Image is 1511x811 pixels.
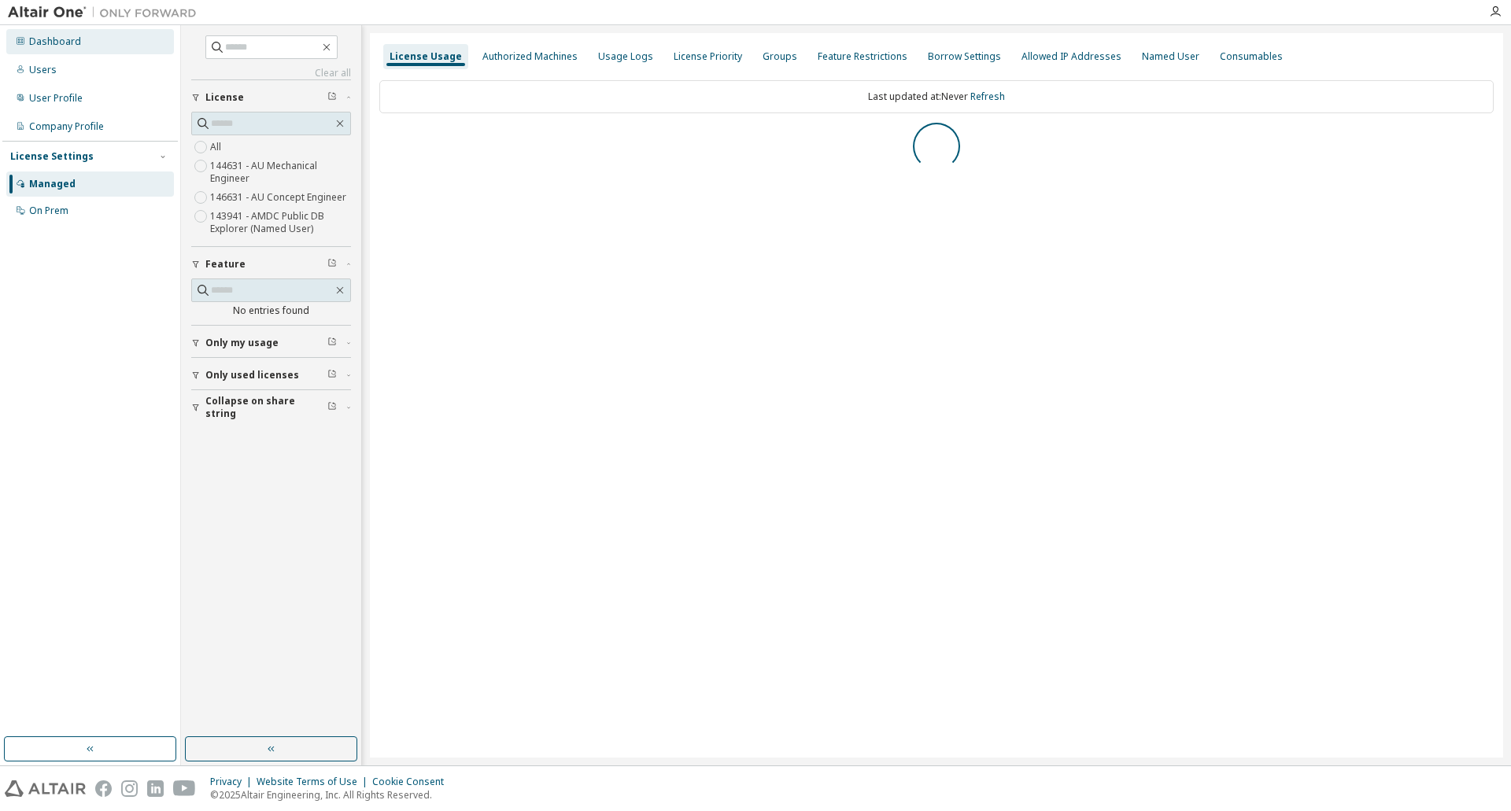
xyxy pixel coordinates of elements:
[95,780,112,797] img: facebook.svg
[29,64,57,76] div: Users
[29,205,68,217] div: On Prem
[379,80,1494,113] div: Last updated at: Never
[5,780,86,797] img: altair_logo.svg
[327,337,337,349] span: Clear filter
[390,50,462,63] div: License Usage
[191,304,351,317] div: No entries found
[191,326,351,360] button: Only my usage
[205,337,279,349] span: Only my usage
[191,358,351,393] button: Only used licenses
[121,780,138,797] img: instagram.svg
[210,788,453,802] p: © 2025 Altair Engineering, Inc. All Rights Reserved.
[210,138,224,157] label: All
[205,258,246,271] span: Feature
[210,188,349,207] label: 146631 - AU Concept Engineer
[598,50,653,63] div: Usage Logs
[970,90,1005,103] a: Refresh
[29,178,76,190] div: Managed
[1021,50,1121,63] div: Allowed IP Addresses
[191,67,351,79] a: Clear all
[205,369,299,382] span: Only used licenses
[482,50,578,63] div: Authorized Machines
[191,247,351,282] button: Feature
[173,780,196,797] img: youtube.svg
[1142,50,1199,63] div: Named User
[29,120,104,133] div: Company Profile
[10,150,94,163] div: License Settings
[257,776,372,788] div: Website Terms of Use
[205,395,327,420] span: Collapse on share string
[210,776,257,788] div: Privacy
[210,157,351,188] label: 144631 - AU Mechanical Engineer
[29,35,81,48] div: Dashboard
[327,401,337,414] span: Clear filter
[327,258,337,271] span: Clear filter
[1220,50,1283,63] div: Consumables
[147,780,164,797] img: linkedin.svg
[327,91,337,104] span: Clear filter
[205,91,244,104] span: License
[928,50,1001,63] div: Borrow Settings
[763,50,797,63] div: Groups
[191,390,351,425] button: Collapse on share string
[818,50,907,63] div: Feature Restrictions
[327,369,337,382] span: Clear filter
[674,50,742,63] div: License Priority
[29,92,83,105] div: User Profile
[372,776,453,788] div: Cookie Consent
[210,207,351,238] label: 143941 - AMDC Public DB Explorer (Named User)
[191,80,351,115] button: License
[8,5,205,20] img: Altair One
